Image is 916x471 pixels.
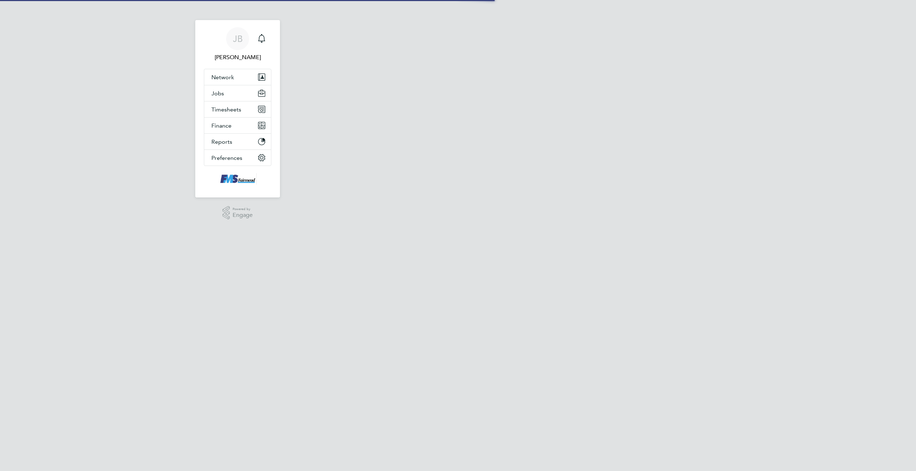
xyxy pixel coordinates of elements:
button: Jobs [204,85,271,101]
span: Jonathan Bailey [204,53,271,62]
span: Engage [233,212,253,218]
nav: Main navigation [195,20,280,198]
button: Reports [204,134,271,149]
span: JB [233,34,243,43]
span: Powered by [233,206,253,212]
span: Preferences [211,154,242,161]
span: Timesheets [211,106,241,113]
a: JB[PERSON_NAME] [204,27,271,62]
span: Network [211,74,234,81]
button: Timesheets [204,101,271,117]
span: Reports [211,138,232,145]
button: Finance [204,118,271,133]
button: Network [204,69,271,85]
a: Powered byEngage [223,206,253,220]
button: Preferences [204,150,271,166]
a: Go to home page [204,173,271,185]
span: Jobs [211,90,224,97]
img: f-mead-logo-retina.png [219,173,257,185]
span: Finance [211,122,232,129]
